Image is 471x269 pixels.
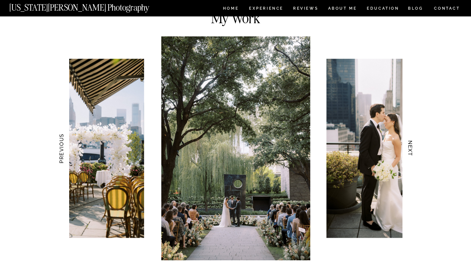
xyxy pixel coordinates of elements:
[222,6,240,12] a: HOME
[188,11,283,22] h2: My Work
[58,128,65,169] h3: PREVIOUS
[9,3,171,9] a: [US_STATE][PERSON_NAME] Photography
[366,6,400,12] a: EDUCATION
[293,6,317,12] a: REVIEWS
[220,1,251,8] h2: VIEW
[328,6,357,12] a: ABOUT ME
[434,5,460,12] a: CONTACT
[407,128,414,169] h3: NEXT
[249,6,283,12] a: Experience
[408,6,423,12] a: BLOG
